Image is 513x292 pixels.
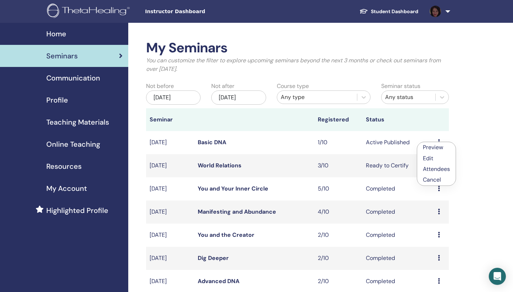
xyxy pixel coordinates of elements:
td: Completed [362,200,434,224]
span: Teaching Materials [46,117,109,127]
a: Dig Deeper [198,254,229,262]
a: Student Dashboard [354,5,424,18]
span: Highlighted Profile [46,205,108,216]
td: [DATE] [146,131,194,154]
td: [DATE] [146,177,194,200]
label: Course type [277,82,309,90]
img: default.jpg [430,6,441,17]
div: Any status [385,93,432,101]
div: Any type [281,93,353,101]
td: 3/10 [314,154,362,177]
a: Basic DNA [198,139,226,146]
label: Not after [211,82,234,90]
a: Advanced DNA [198,277,239,285]
td: 1/10 [314,131,362,154]
td: 2/10 [314,247,362,270]
a: Edit [423,155,433,162]
td: [DATE] [146,224,194,247]
p: Cancel [423,176,450,184]
span: Instructor Dashboard [145,8,252,15]
span: My Account [46,183,87,194]
td: Completed [362,177,434,200]
a: World Relations [198,162,242,169]
span: Seminars [46,51,78,61]
a: Manifesting and Abundance [198,208,276,215]
td: Completed [362,224,434,247]
td: [DATE] [146,200,194,224]
span: Profile [46,95,68,105]
a: You and the Creator [198,231,254,239]
th: Seminar [146,108,194,131]
span: Resources [46,161,82,172]
td: [DATE] [146,154,194,177]
label: Seminar status [381,82,420,90]
div: [DATE] [146,90,201,105]
label: Not before [146,82,174,90]
div: [DATE] [211,90,266,105]
span: Communication [46,73,100,83]
td: Ready to Certify [362,154,434,177]
td: Active Published [362,131,434,154]
td: 2/10 [314,224,362,247]
th: Registered [314,108,362,131]
img: logo.png [47,4,132,20]
h2: My Seminars [146,40,449,56]
a: You and Your Inner Circle [198,185,268,192]
span: Online Teaching [46,139,100,150]
p: You can customize the filter to explore upcoming seminars beyond the next 3 months or check out s... [146,56,449,73]
td: Completed [362,247,434,270]
img: graduation-cap-white.svg [359,8,368,14]
a: Attendees [423,165,450,173]
td: [DATE] [146,247,194,270]
div: Open Intercom Messenger [489,268,506,285]
td: 5/10 [314,177,362,200]
td: 4/10 [314,200,362,224]
a: Preview [423,144,443,151]
th: Status [362,108,434,131]
span: Home [46,28,66,39]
